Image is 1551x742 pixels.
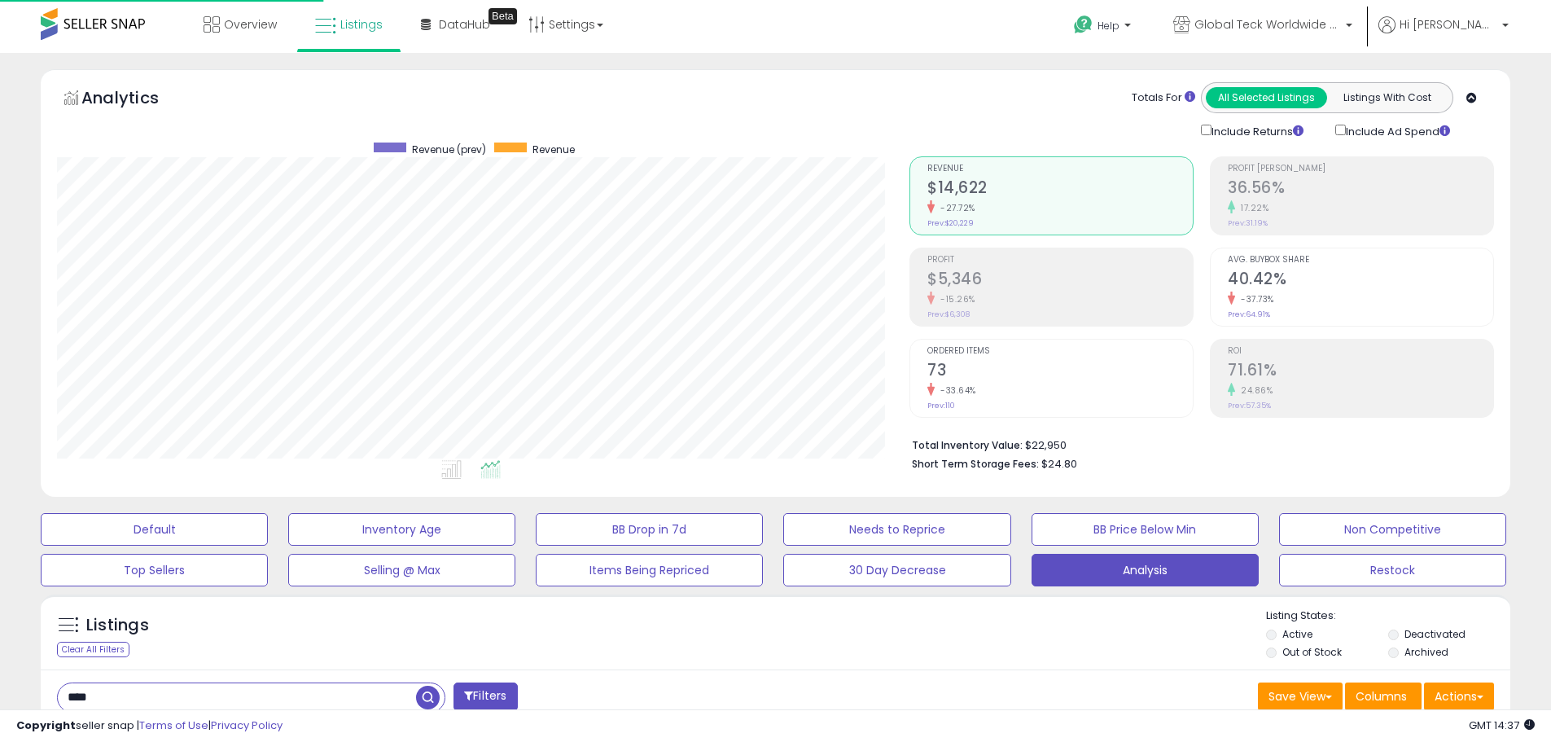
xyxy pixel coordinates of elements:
a: Help [1061,2,1147,53]
small: 17.22% [1235,202,1268,214]
small: Prev: 31.19% [1228,218,1268,228]
button: Needs to Reprice [783,513,1010,546]
small: Prev: $6,308 [927,310,970,319]
label: Archived [1404,645,1448,659]
span: ROI [1228,347,1493,356]
small: Prev: 57.35% [1228,401,1271,411]
label: Active [1282,627,1312,641]
span: Listings [340,16,383,33]
strong: Copyright [16,718,76,733]
button: 30 Day Decrease [783,554,1010,586]
b: Total Inventory Value: [912,438,1023,452]
small: Prev: 64.91% [1228,310,1270,319]
span: Ordered Items [927,347,1193,356]
div: Clear All Filters [57,642,129,657]
small: Prev: $20,229 [927,218,974,228]
li: $22,950 [912,434,1482,454]
span: Columns [1356,688,1407,705]
small: -15.26% [935,293,975,305]
div: Tooltip anchor [489,8,517,24]
a: Hi [PERSON_NAME] [1378,16,1509,53]
span: Revenue [927,165,1193,173]
h2: 40.42% [1228,270,1493,292]
small: -27.72% [935,202,975,214]
h2: 36.56% [1228,178,1493,200]
h5: Listings [86,614,149,637]
span: Profit [927,256,1193,265]
div: Totals For [1132,90,1195,106]
button: Selling @ Max [288,554,515,586]
p: Listing States: [1266,608,1510,624]
b: Short Term Storage Fees: [912,457,1039,471]
i: Get Help [1073,15,1093,35]
span: $24.80 [1041,456,1077,472]
button: BB Drop in 7d [536,513,763,546]
small: -33.64% [935,384,976,397]
a: Privacy Policy [211,718,283,733]
span: Revenue [532,143,575,156]
button: Save View [1258,683,1343,710]
small: 24.86% [1235,384,1273,397]
button: Analysis [1032,554,1259,586]
span: Revenue (prev) [412,143,486,156]
span: Profit [PERSON_NAME] [1228,165,1493,173]
label: Deactivated [1404,627,1466,641]
small: Prev: 110 [927,401,955,411]
button: Top Sellers [41,554,268,586]
h2: $5,346 [927,270,1193,292]
span: DataHub [439,16,490,33]
button: All Selected Listings [1206,87,1327,108]
button: Actions [1424,683,1494,710]
h2: $14,622 [927,178,1193,200]
span: Overview [224,16,277,33]
span: 2025-10-13 14:37 GMT [1469,718,1535,733]
button: Columns [1345,683,1422,710]
button: Restock [1279,554,1506,586]
span: Hi [PERSON_NAME] [1400,16,1497,33]
span: Global Teck Worldwide [GEOGRAPHIC_DATA] [1194,16,1341,33]
button: Items Being Repriced [536,554,763,586]
button: Default [41,513,268,546]
button: Listings With Cost [1326,87,1448,108]
h2: 73 [927,361,1193,383]
button: Filters [453,683,517,711]
small: -37.73% [1235,293,1274,305]
div: Include Ad Spend [1323,121,1476,140]
div: seller snap | | [16,718,283,734]
label: Out of Stock [1282,645,1342,659]
h2: 71.61% [1228,361,1493,383]
div: Include Returns [1189,121,1323,140]
button: Inventory Age [288,513,515,546]
button: Non Competitive [1279,513,1506,546]
button: BB Price Below Min [1032,513,1259,546]
span: Help [1098,19,1119,33]
h5: Analytics [81,86,191,113]
span: Avg. Buybox Share [1228,256,1493,265]
a: Terms of Use [139,718,208,733]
